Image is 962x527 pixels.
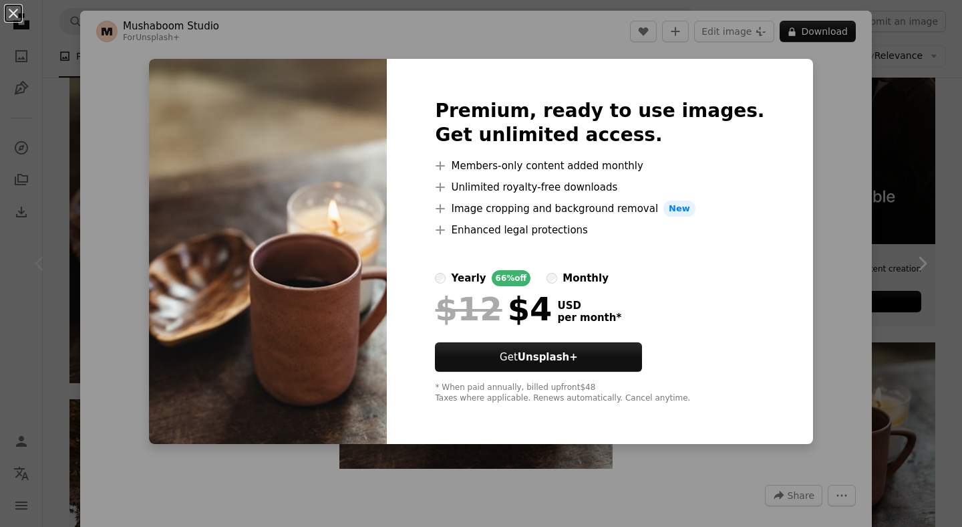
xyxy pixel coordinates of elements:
[435,273,446,284] input: yearly66%off
[492,270,531,286] div: 66% off
[435,292,502,326] span: $12
[451,270,486,286] div: yearly
[435,342,642,372] button: GetUnsplash+
[518,351,578,363] strong: Unsplash+
[546,273,557,284] input: monthly
[435,179,764,195] li: Unlimited royalty-free downloads
[435,99,764,147] h2: Premium, ready to use images. Get unlimited access.
[435,222,764,238] li: Enhanced legal protections
[435,201,764,217] li: Image cropping and background removal
[149,59,387,444] img: premium_photo-1711051475027-c2412752fb13
[557,300,621,312] span: USD
[563,270,609,286] div: monthly
[663,201,695,217] span: New
[435,292,552,326] div: $4
[435,383,764,404] div: * When paid annually, billed upfront $48 Taxes where applicable. Renews automatically. Cancel any...
[557,312,621,324] span: per month *
[435,158,764,174] li: Members-only content added monthly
